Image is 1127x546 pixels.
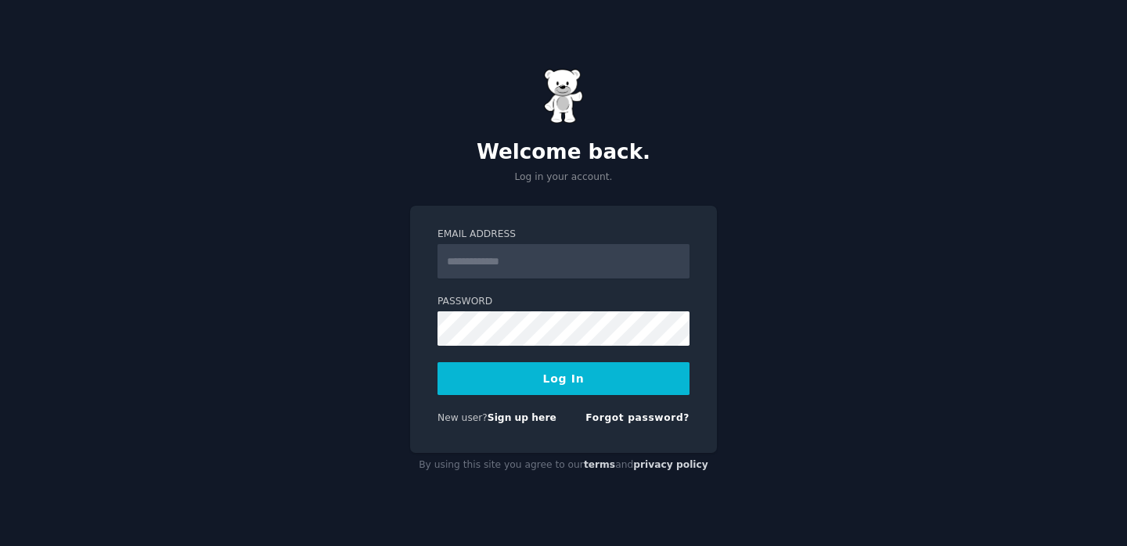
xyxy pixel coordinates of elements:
[633,459,708,470] a: privacy policy
[437,412,488,423] span: New user?
[585,412,690,423] a: Forgot password?
[544,69,583,124] img: Gummy Bear
[437,228,690,242] label: Email Address
[410,453,717,478] div: By using this site you agree to our and
[410,171,717,185] p: Log in your account.
[437,295,690,309] label: Password
[584,459,615,470] a: terms
[437,362,690,395] button: Log In
[410,140,717,165] h2: Welcome back.
[488,412,556,423] a: Sign up here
